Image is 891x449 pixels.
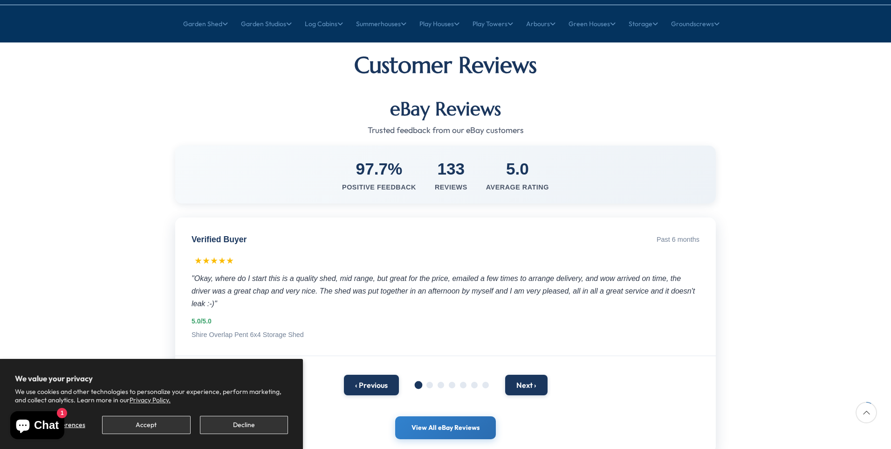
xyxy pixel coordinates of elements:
[629,12,658,35] a: Storage
[395,416,496,440] a: View All eBay Reviews
[569,12,616,35] a: Green Houses
[241,12,292,35] a: Garden Studios
[192,317,699,326] div: 5.0/5.0
[183,12,228,35] a: Garden Shed
[526,12,555,35] a: Arbours
[130,396,171,404] a: Privacy Policy.
[175,52,716,79] h1: Customer Reviews
[486,157,549,180] div: 5.0
[342,182,416,192] div: Positive Feedback
[15,387,288,404] p: We use cookies and other technologies to personalize your experience, perform marketing, and coll...
[657,235,699,244] div: Past 6 months
[486,182,549,192] div: Average Rating
[192,272,699,310] div: "Okay, where do I start this is a quality shed, mid range, but great for the price, emailed a few...
[192,234,247,246] div: Verified Buyer
[175,125,716,136] p: Trusted feedback from our eBay customers
[7,411,67,442] inbox-online-store-chat: Shopify online store chat
[102,416,190,434] button: Accept
[435,182,467,192] div: Reviews
[342,157,416,180] div: 97.7%
[15,374,288,383] h2: We value your privacy
[344,375,399,395] button: ‹ Previous
[305,12,343,35] a: Log Cabins
[435,157,467,180] div: 133
[505,375,548,395] button: Next ›
[473,12,513,35] a: Play Towers
[192,330,699,339] div: Shire Overlap Pent 6x4 Storage Shed
[194,255,699,267] div: ★★★★★
[671,12,720,35] a: Groundscrews
[200,416,288,434] button: Decline
[175,98,716,120] h2: eBay Reviews
[356,12,406,35] a: Summerhouses
[419,12,459,35] a: Play Houses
